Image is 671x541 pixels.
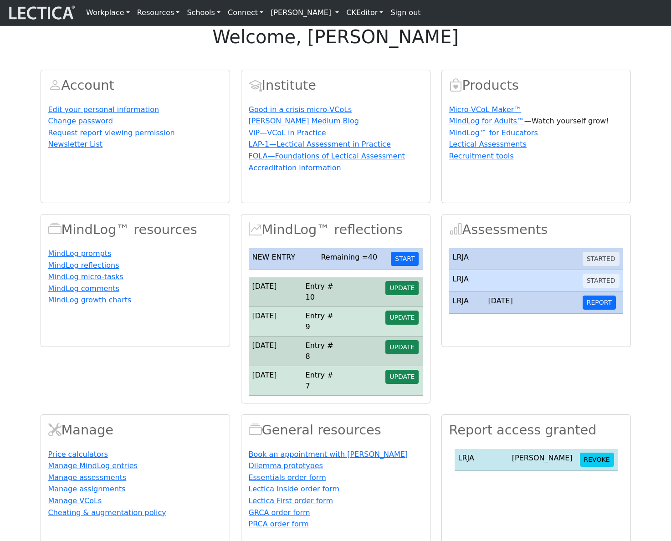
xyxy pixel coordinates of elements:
[48,105,159,114] a: Edit your personal information
[449,77,462,93] span: Products
[249,248,318,270] td: NEW ENTRY
[583,296,616,310] button: REPORT
[48,496,102,505] a: Manage VCoLs
[249,422,423,438] h2: General resources
[48,77,61,93] span: Account
[385,281,419,295] button: UPDATE
[249,140,391,148] a: LAP-1—Lectical Assessment in Practice
[224,4,267,22] a: Connect
[302,307,343,337] td: Entry # 9
[267,4,343,22] a: [PERSON_NAME]
[455,449,508,471] td: LRJA
[449,140,527,148] a: Lectical Assessments
[48,284,120,293] a: MindLog comments
[48,128,175,137] a: Request report viewing permission
[249,450,408,459] a: Book an appointment with [PERSON_NAME]
[449,270,485,292] td: LRJA
[389,284,415,291] span: UPDATE
[302,366,343,396] td: Entry # 7
[389,314,415,321] span: UPDATE
[249,508,310,517] a: GRCA order form
[48,222,222,238] h2: MindLog™ resources
[389,373,415,380] span: UPDATE
[249,128,326,137] a: ViP—VCoL in Practice
[249,222,423,238] h2: MindLog™ reflections
[249,520,309,528] a: PRCA order form
[252,371,277,379] span: [DATE]
[449,117,524,125] a: MindLog for Adults™
[449,152,514,160] a: Recruitment tools
[249,461,323,470] a: Dilemma prototypes
[391,252,419,266] button: START
[449,422,623,438] h2: Report access granted
[48,508,166,517] a: Cheating & augmentation policy
[183,4,224,22] a: Schools
[449,128,538,137] a: MindLog™ for Educators
[252,282,277,291] span: [DATE]
[249,473,326,482] a: Essentials order form
[249,485,339,493] a: Lectica Inside order form
[389,343,415,351] span: UPDATE
[512,453,573,464] div: [PERSON_NAME]
[387,4,424,22] a: Sign out
[449,77,623,93] h2: Products
[385,370,419,384] button: UPDATE
[48,77,222,93] h2: Account
[48,422,61,438] span: Manage
[133,4,184,22] a: Resources
[302,337,343,366] td: Entry # 8
[249,422,262,438] span: Resources
[449,116,623,127] p: —Watch yourself grow!
[249,117,359,125] a: [PERSON_NAME] Medium Blog
[48,117,113,125] a: Change password
[252,341,277,350] span: [DATE]
[449,248,485,270] td: LRJA
[249,163,341,172] a: Accreditation information
[488,296,513,305] span: [DATE]
[449,222,623,238] h2: Assessments
[317,248,387,270] td: Remaining =
[449,105,522,114] a: Micro-VCoL Maker™
[580,453,614,467] button: REVOKE
[48,249,112,258] a: MindLog prompts
[249,77,262,93] span: Account
[368,253,377,261] span: 40
[48,422,222,438] h2: Manage
[48,296,132,304] a: MindLog growth charts
[48,450,108,459] a: Price calculators
[48,473,127,482] a: Manage assessments
[449,292,485,314] td: LRJA
[48,261,119,270] a: MindLog reflections
[48,222,61,237] span: MindLog™ resources
[249,77,423,93] h2: Institute
[249,152,405,160] a: FOLA—Foundations of Lectical Assessment
[249,496,333,505] a: Lectica First order form
[302,396,343,425] td: Entry # 6
[449,222,462,237] span: Assessments
[249,222,262,237] span: MindLog
[48,272,123,281] a: MindLog micro-tasks
[48,485,126,493] a: Manage assignments
[82,4,133,22] a: Workplace
[302,277,343,307] td: Entry # 10
[385,311,419,325] button: UPDATE
[343,4,387,22] a: CKEditor
[249,105,352,114] a: Good in a crisis micro-VCoLs
[48,461,138,470] a: Manage MindLog entries
[252,311,277,320] span: [DATE]
[48,140,103,148] a: Newsletter List
[7,4,75,21] img: lecticalive
[385,340,419,354] button: UPDATE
